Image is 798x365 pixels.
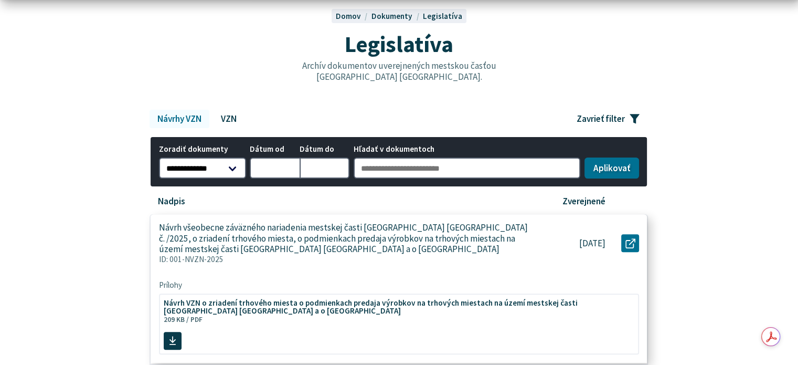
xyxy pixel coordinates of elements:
button: Zavrieť filter [569,110,648,128]
a: Domov [336,11,371,21]
p: Návrh všeobecne záväzného nariadenia mestskej časti [GEOGRAPHIC_DATA] [GEOGRAPHIC_DATA] č. /2025,... [159,222,531,255]
a: Legislatíva [423,11,462,21]
p: Zverejnené [562,196,605,207]
span: Prílohy [159,280,640,290]
button: Aplikovať [584,158,639,179]
a: Návrhy VZN [150,110,209,128]
p: ID: 001-NVZN-2025 [159,255,531,264]
span: Dátum od [250,145,300,154]
span: Návrh VZN o zriadení trhového miesta o podmienkach predaja výrobkov na trhových miestach na území... [164,299,622,315]
select: Zoradiť dokumenty [159,158,246,179]
p: Nadpis [158,196,185,207]
span: Hľadať v dokumentoch [354,145,581,154]
a: VZN [213,110,244,128]
span: Dátum do [300,145,349,154]
span: 209 KB / PDF [164,315,203,324]
span: Legislatíva [345,29,453,58]
a: Návrh VZN o zriadení trhového miesta o podmienkach predaja výrobkov na trhových miestach na území... [159,294,640,354]
span: Dokumenty [371,11,412,21]
input: Dátum od [250,158,300,179]
input: Hľadať v dokumentoch [354,158,581,179]
a: Dokumenty [371,11,423,21]
p: Archív dokumentov uverejnených mestskou časťou [GEOGRAPHIC_DATA] [GEOGRAPHIC_DATA]. [279,60,518,82]
p: [DATE] [579,238,605,249]
span: Zavrieť filter [577,113,625,124]
span: Domov [336,11,361,21]
span: Zoradiť dokumenty [159,145,246,154]
input: Dátum do [300,158,349,179]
